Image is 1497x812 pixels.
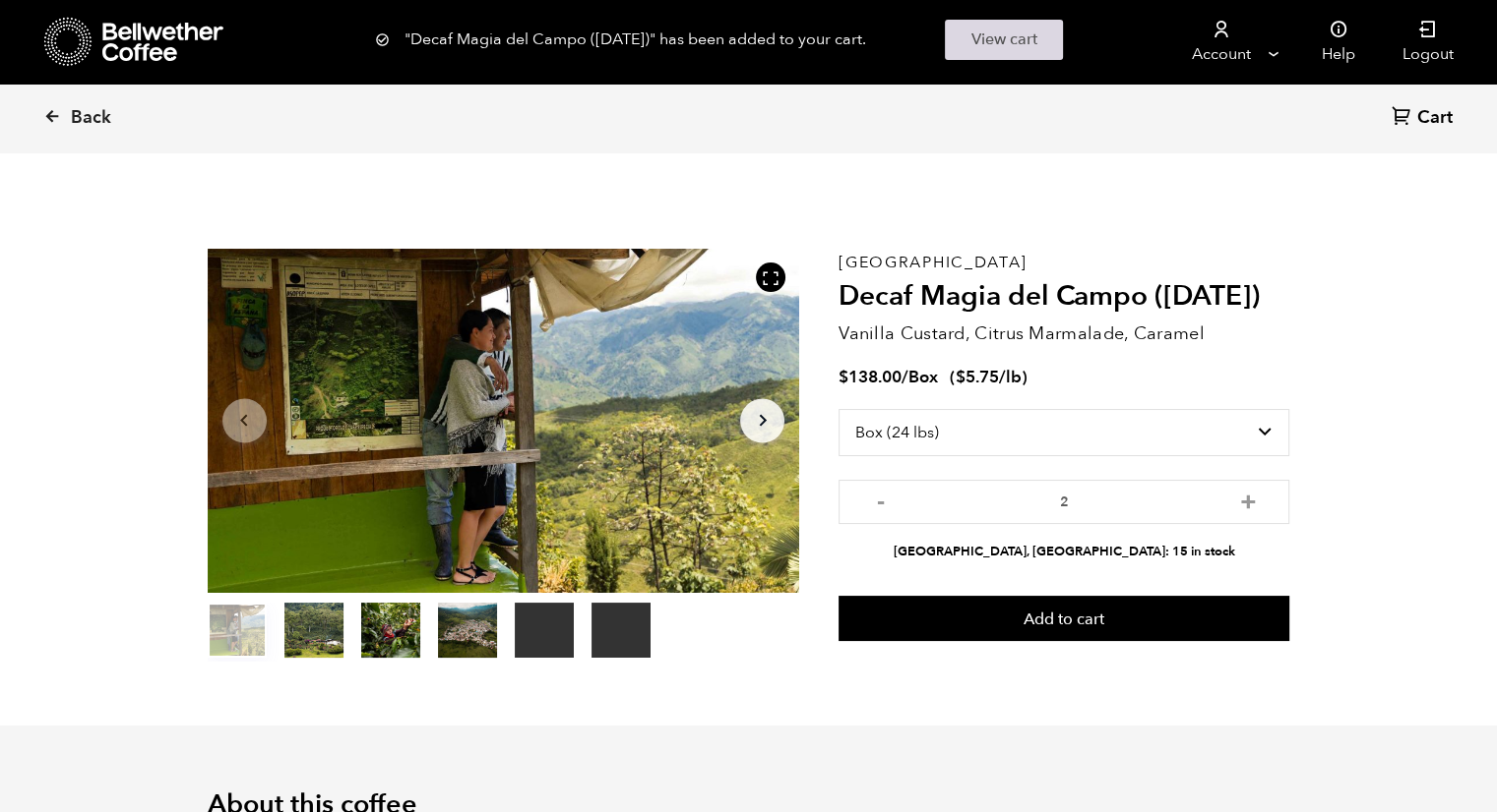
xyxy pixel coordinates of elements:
[839,543,1289,561] li: [GEOGRAPHIC_DATA], [GEOGRAPHIC_DATA]: 15 in stock
[956,366,999,388] bdi: 5.75
[945,20,1063,60] a: View cart
[839,366,902,388] bdi: 138.00
[839,596,1289,641] button: Add to cart
[839,320,1289,347] p: Vanilla Custard, Citrus Marmalade, Caramel
[71,106,111,130] span: Back
[1417,106,1453,130] span: Cart
[515,603,574,658] video: Your browser does not support the video tag.
[956,366,966,388] span: $
[839,280,1289,314] h2: Decaf Magia del Campo ([DATE])
[999,366,1022,388] span: /lb
[592,603,651,658] video: Your browser does not support the video tag.
[1235,490,1260,509] button: +
[375,20,1123,60] div: "Decaf Magia del Campo ([DATE])" has been added to your cart.
[839,366,848,388] span: $
[1392,105,1458,132] a: Cart
[950,366,1028,388] span: ( )
[868,490,893,509] button: -
[902,366,908,388] span: /
[908,366,938,388] span: Box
